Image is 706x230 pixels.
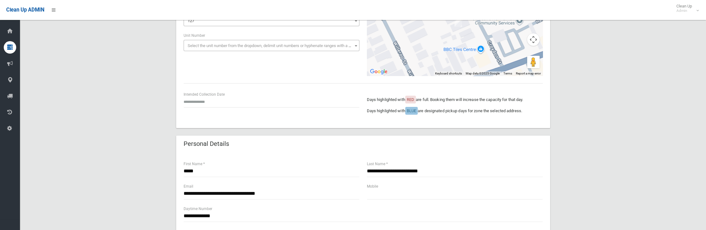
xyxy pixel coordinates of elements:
[368,68,389,76] img: Google
[188,18,194,23] span: 127
[184,15,359,26] span: 127
[454,16,462,27] div: 127 Croydon Street, LAKEMBA NSW 2195
[188,43,362,48] span: Select the unit number from the dropdown, delimit unit numbers or hyphenate ranges with a comma
[516,72,541,75] a: Report a map error
[527,56,540,68] button: Drag Pegman onto the map to open Street View
[367,96,543,103] p: Days highlighted with are full. Booking them will increase the capacity for that day.
[367,107,543,115] p: Days highlighted with are designated pickup days for zone the selected address.
[466,72,500,75] span: Map data ©2025 Google
[407,97,414,102] span: RED
[673,4,698,13] span: Clean Up
[176,138,237,150] header: Personal Details
[407,108,416,113] span: BLUE
[368,68,389,76] a: Open this area in Google Maps (opens a new window)
[527,33,540,46] button: Map camera controls
[503,72,512,75] a: Terms (opens in new tab)
[676,8,692,13] small: Admin
[185,17,358,25] span: 127
[6,7,44,13] span: Clean Up ADMIN
[435,71,462,76] button: Keyboard shortcuts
